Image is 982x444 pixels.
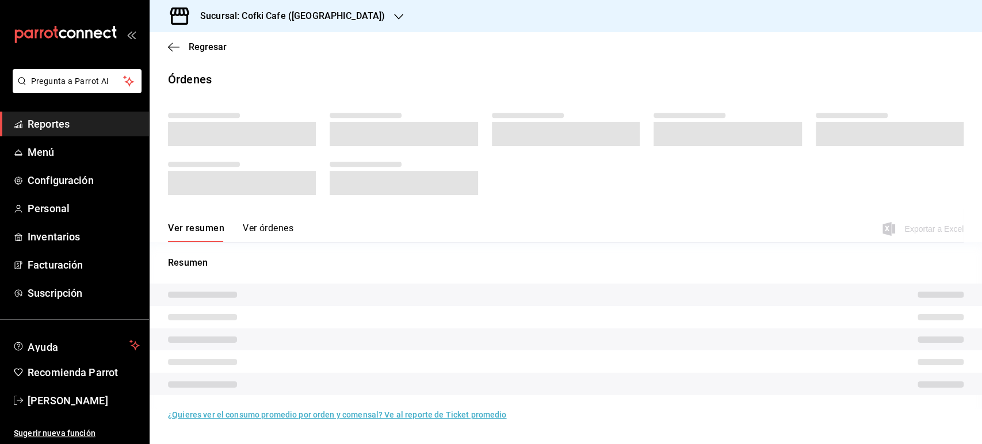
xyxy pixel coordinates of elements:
button: Ver órdenes [243,223,293,242]
span: Sugerir nueva función [14,427,140,439]
span: Personal [28,201,140,216]
span: Pregunta a Parrot AI [31,75,124,87]
a: Pregunta a Parrot AI [8,83,142,95]
p: Resumen [168,256,964,270]
span: [PERSON_NAME] [28,393,140,408]
span: Suscripción [28,285,140,301]
span: Inventarios [28,229,140,244]
button: Ver resumen [168,223,224,242]
button: Pregunta a Parrot AI [13,69,142,93]
h3: Sucursal: Cofki Cafe ([GEOGRAPHIC_DATA]) [191,9,385,23]
span: Regresar [189,41,227,52]
span: Ayuda [28,338,125,352]
div: navigation tabs [168,223,293,242]
button: open_drawer_menu [127,30,136,39]
button: Regresar [168,41,227,52]
span: Recomienda Parrot [28,365,140,380]
span: Facturación [28,257,140,273]
span: Configuración [28,173,140,188]
div: Órdenes [168,71,212,88]
a: ¿Quieres ver el consumo promedio por orden y comensal? Ve al reporte de Ticket promedio [168,410,506,419]
span: Reportes [28,116,140,132]
span: Menú [28,144,140,160]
